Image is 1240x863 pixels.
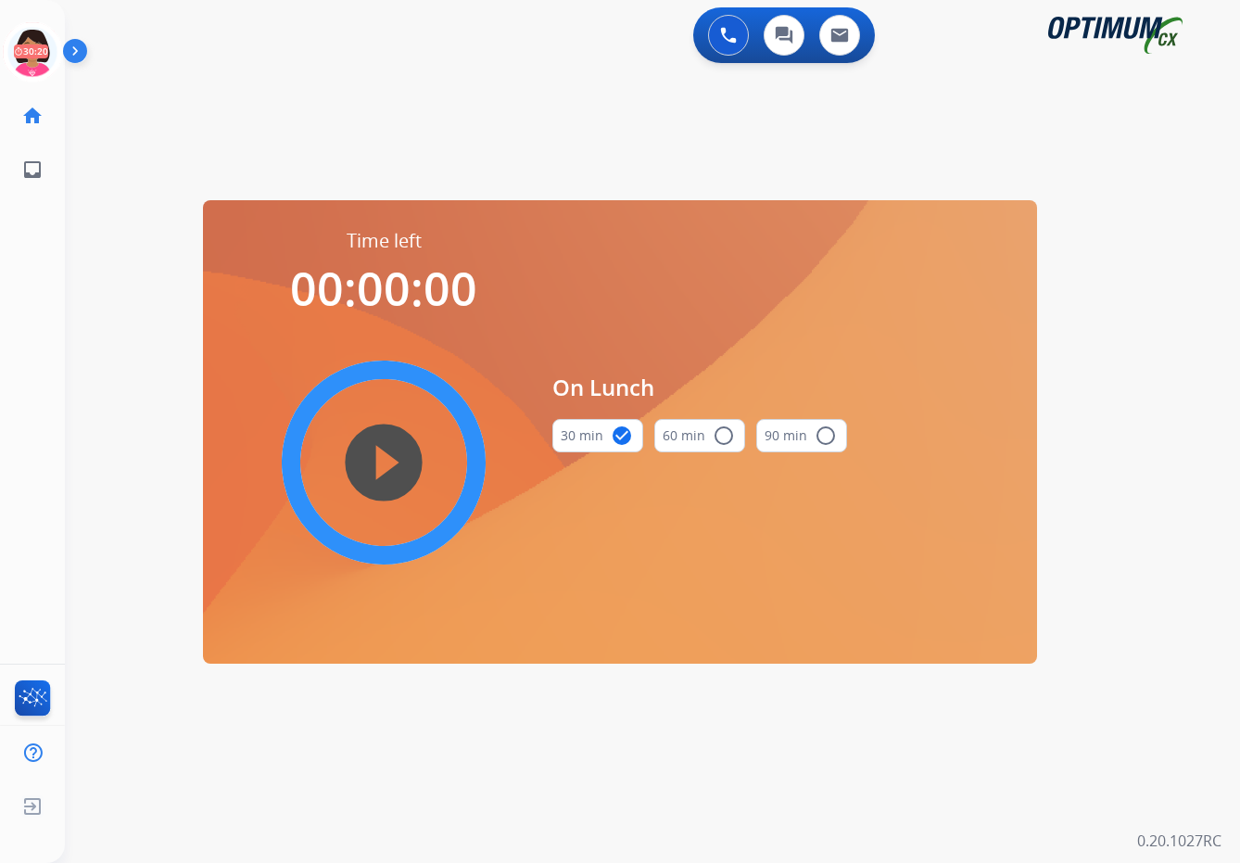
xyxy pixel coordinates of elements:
button: 90 min [756,419,847,452]
mat-icon: check_circle [611,425,633,447]
mat-icon: inbox [21,159,44,181]
mat-icon: radio_button_unchecked [713,425,735,447]
span: 00:00:00 [290,257,477,320]
mat-icon: play_circle_filled [373,451,395,474]
mat-icon: radio_button_unchecked [815,425,837,447]
p: 0.20.1027RC [1137,830,1221,852]
button: 60 min [654,419,745,452]
button: 30 min [552,419,643,452]
span: On Lunch [552,371,847,404]
mat-icon: home [21,105,44,127]
span: Time left [347,228,422,254]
